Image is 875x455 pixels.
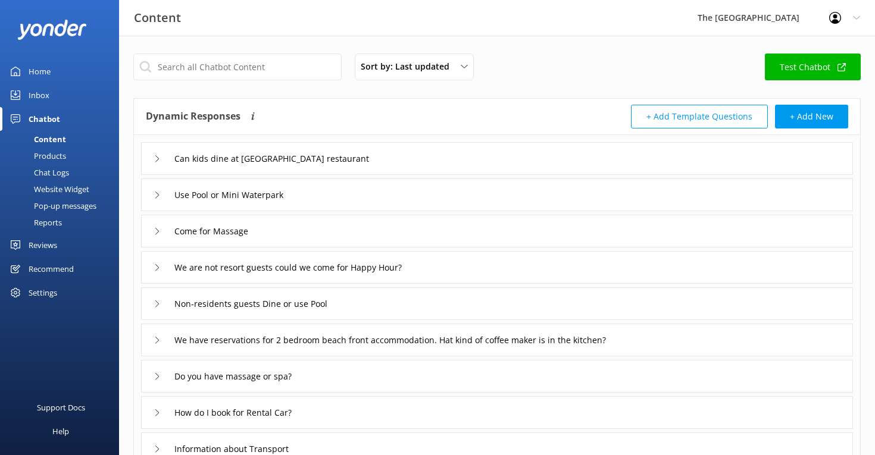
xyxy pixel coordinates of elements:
a: Chat Logs [7,164,119,181]
div: Reviews [29,233,57,257]
button: + Add Template Questions [631,105,768,128]
h4: Dynamic Responses [146,105,240,128]
a: Reports [7,214,119,231]
a: Products [7,148,119,164]
div: Chat Logs [7,164,69,181]
button: + Add New [775,105,848,128]
div: Home [29,59,51,83]
div: Chatbot [29,107,60,131]
div: Website Widget [7,181,89,197]
div: Content [7,131,66,148]
a: Test Chatbot [765,54,861,80]
a: Website Widget [7,181,119,197]
div: Help [52,419,69,443]
div: Inbox [29,83,49,107]
img: yonder-white-logo.png [18,20,86,39]
span: Sort by: Last updated [361,60,457,73]
a: Content [7,131,119,148]
div: Recommend [29,257,74,281]
div: Reports [7,214,62,231]
div: Pop-up messages [7,197,96,214]
h3: Content [134,8,181,27]
div: Products [7,148,66,164]
input: Search all Chatbot Content [133,54,342,80]
a: Pop-up messages [7,197,119,214]
div: Support Docs [37,396,85,419]
div: Settings [29,281,57,305]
